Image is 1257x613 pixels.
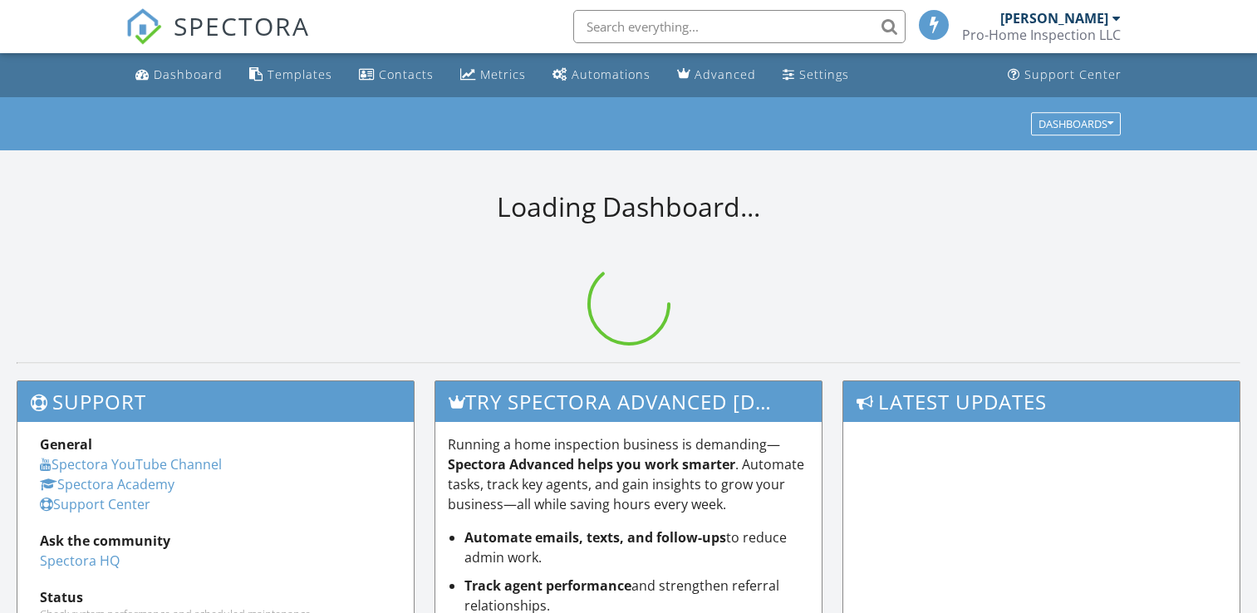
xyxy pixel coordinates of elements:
[776,60,856,91] a: Settings
[448,434,809,514] p: Running a home inspection business is demanding— . Automate tasks, track key agents, and gain ins...
[1024,66,1122,82] div: Support Center
[125,8,162,45] img: The Best Home Inspection Software - Spectora
[40,495,150,513] a: Support Center
[435,381,822,422] h3: Try spectora advanced [DATE]
[40,455,222,473] a: Spectora YouTube Channel
[464,527,809,567] li: to reduce admin work.
[1038,118,1113,130] div: Dashboards
[129,60,229,91] a: Dashboard
[40,435,92,454] strong: General
[1031,112,1121,135] button: Dashboards
[40,531,391,551] div: Ask the community
[174,8,310,43] span: SPECTORA
[670,60,763,91] a: Advanced
[546,60,657,91] a: Automations (Basic)
[40,552,120,570] a: Spectora HQ
[448,455,735,473] strong: Spectora Advanced helps you work smarter
[572,66,651,82] div: Automations
[573,10,906,43] input: Search everything...
[1001,60,1128,91] a: Support Center
[40,475,174,493] a: Spectora Academy
[268,66,332,82] div: Templates
[464,528,726,547] strong: Automate emails, texts, and follow-ups
[154,66,223,82] div: Dashboard
[379,66,434,82] div: Contacts
[243,60,339,91] a: Templates
[1000,10,1108,27] div: [PERSON_NAME]
[352,60,440,91] a: Contacts
[695,66,756,82] div: Advanced
[454,60,533,91] a: Metrics
[480,66,526,82] div: Metrics
[962,27,1121,43] div: Pro-Home Inspection LLC
[843,381,1240,422] h3: Latest Updates
[125,22,310,57] a: SPECTORA
[464,576,631,595] strong: Track agent performance
[17,381,414,422] h3: Support
[40,587,391,607] div: Status
[799,66,849,82] div: Settings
